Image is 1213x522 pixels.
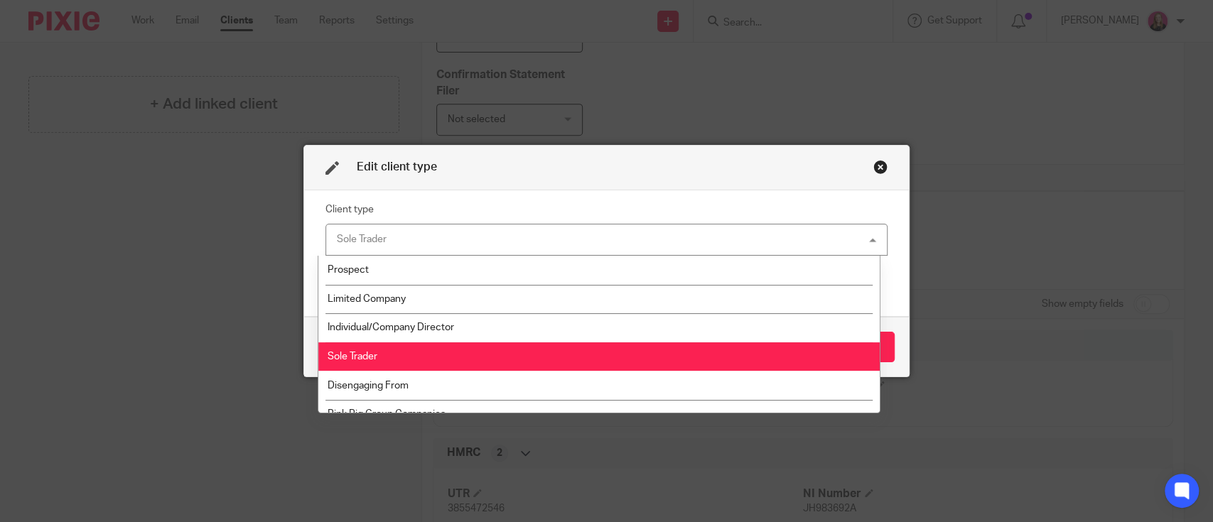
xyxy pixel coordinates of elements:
[328,322,454,332] span: Individual/Company Director
[328,381,409,391] span: Disengaging From
[337,234,387,244] div: Sole Trader
[325,202,374,217] label: Client type
[328,294,406,304] span: Limited Company
[357,161,437,173] span: Edit client type
[873,160,888,174] div: Close this dialog window
[328,409,446,419] span: Pink Pig Group Companies
[328,352,377,361] span: Sole Trader
[328,265,369,275] span: Prospect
